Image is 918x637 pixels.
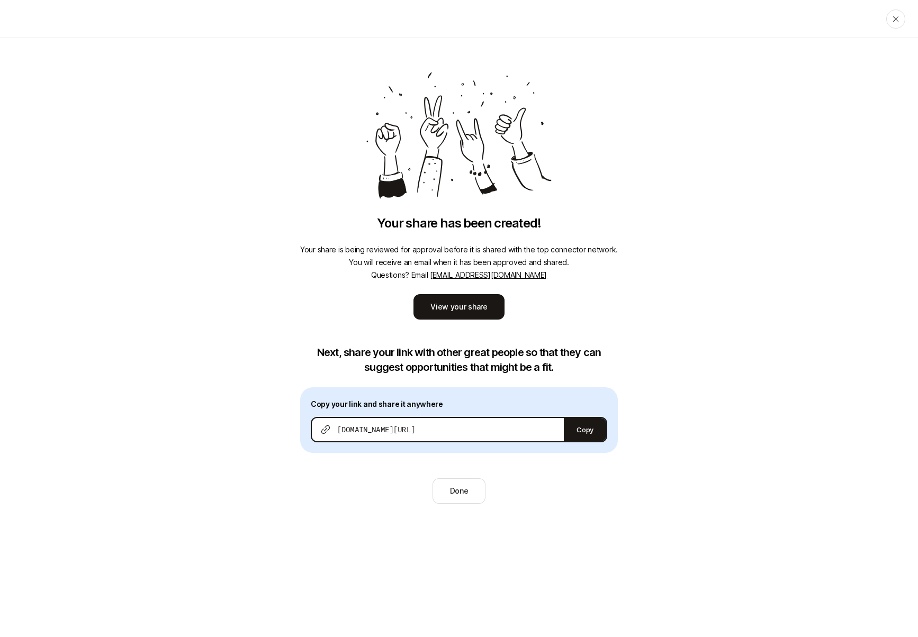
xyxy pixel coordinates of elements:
[377,216,541,231] p: Your share has been created!
[413,294,505,320] a: View your share
[300,345,618,375] p: Next, share your link with other great people so that they can suggest opportunities that might b...
[337,424,415,435] span: [DOMAIN_NAME][URL]
[433,478,486,504] button: Done
[311,398,607,411] p: Copy your link and share it anywhere
[564,418,606,441] button: Copy
[300,243,618,281] p: Your share is being reviewed for approval before it is shared with the top connector network. You...
[430,270,547,279] a: [EMAIL_ADDRESS][DOMAIN_NAME]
